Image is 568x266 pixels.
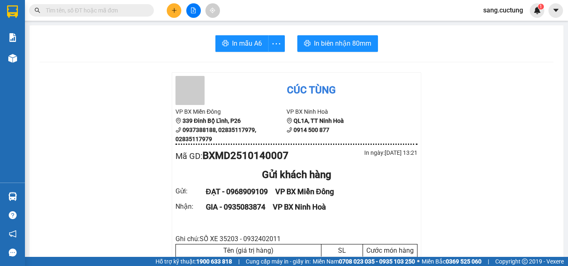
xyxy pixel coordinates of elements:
span: printer [304,40,311,48]
sup: 1 [538,4,544,10]
span: copyright [522,259,528,264]
strong: 1900 633 818 [196,258,232,265]
span: message [9,249,17,256]
div: Gửi : [175,186,206,196]
span: | [488,257,489,266]
span: search [35,7,40,13]
span: aim [210,7,215,13]
button: caret-down [548,3,563,18]
img: warehouse-icon [8,192,17,201]
span: In biên nhận 80mm [314,38,371,49]
b: BXMD2510140007 [203,150,289,161]
button: file-add [186,3,201,18]
button: plus [167,3,181,18]
span: Miền Bắc [422,257,482,266]
span: In mẫu A6 [232,38,262,49]
span: ⚪️ [417,260,420,263]
span: phone [175,127,181,133]
li: VP BX Miền Đông [175,107,286,116]
span: printer [222,40,229,48]
div: Cúc Tùng [287,83,336,98]
span: more [269,39,284,49]
span: file-add [190,7,196,13]
span: sang.cuctung [477,5,530,15]
span: phone [286,127,292,133]
span: Cung cấp máy in - giấy in: [246,257,311,266]
div: GIA - 0935083874 VP BX Ninh Hoà [206,201,407,213]
b: 0914 500 877 [294,127,329,133]
div: Tên (giá trị hàng) [178,246,319,254]
button: aim [205,3,220,18]
span: Mã GD : [175,151,203,161]
b: 0937388188, 02835117979, 02835117979 [175,127,256,142]
span: Miền Nam [313,257,415,266]
span: plus [171,7,177,13]
b: QL1A, TT Ninh Hoà [294,117,344,124]
div: ĐẠT - 0968909109 VP BX Miền Đông [206,186,407,198]
span: caret-down [552,7,560,14]
button: more [268,35,285,52]
div: In ngày: [DATE] 13:21 [296,148,417,157]
div: Nhận : [175,201,206,212]
li: VP BX Ninh Hoà [286,107,398,116]
button: printerIn biên nhận 80mm [297,35,378,52]
img: solution-icon [8,33,17,42]
span: 1 [539,4,542,10]
button: printerIn mẫu A6 [215,35,269,52]
img: icon-new-feature [533,7,541,14]
img: warehouse-icon [8,54,17,63]
span: | [238,257,240,266]
strong: 0369 525 060 [446,258,482,265]
div: SL [324,246,361,254]
div: Ghi chú: SỐ XE 35203 - 0932402011 [175,234,417,244]
strong: 0708 023 035 - 0935 103 250 [339,258,415,265]
input: Tìm tên, số ĐT hoặc mã đơn [46,6,144,15]
span: notification [9,230,17,238]
span: Hỗ trợ kỹ thuật: [156,257,232,266]
span: environment [286,118,292,124]
b: 339 Đinh Bộ Lĩnh, P26 [183,117,241,124]
div: Cước món hàng [365,246,415,254]
span: environment [175,118,181,124]
div: Gửi khách hàng [175,167,417,183]
img: logo-vxr [7,5,18,18]
span: question-circle [9,211,17,219]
